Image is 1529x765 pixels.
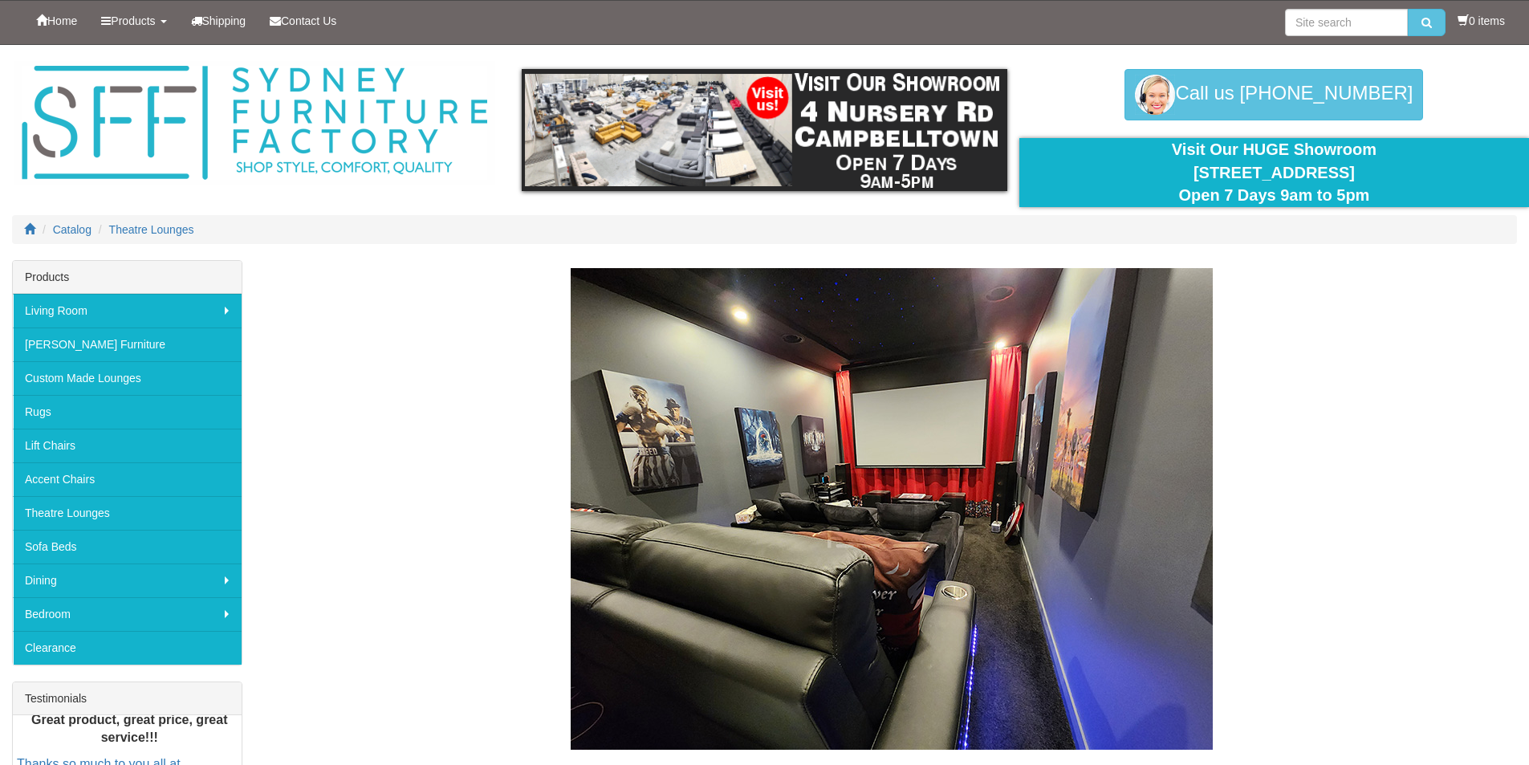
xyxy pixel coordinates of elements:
a: Living Room [13,294,242,328]
span: Contact Us [281,14,336,27]
a: Catalog [53,223,91,236]
span: Home [47,14,77,27]
a: Custom Made Lounges [13,361,242,395]
b: Great product, great price, great service!!! [31,713,228,745]
img: showroom.gif [522,69,1007,191]
a: Sofa Beds [13,530,242,564]
a: Lift Chairs [13,429,242,462]
a: Dining [13,564,242,597]
a: Rugs [13,395,242,429]
div: Testimonials [13,682,242,715]
img: Sydney Furniture Factory [14,61,495,185]
a: Home [24,1,89,41]
div: Products [13,261,242,294]
a: Contact Us [258,1,348,41]
div: Visit Our HUGE Showroom [STREET_ADDRESS] Open 7 Days 9am to 5pm [1031,138,1517,207]
a: Shipping [179,1,258,41]
a: Theatre Lounges [109,223,194,236]
a: Bedroom [13,597,242,631]
a: [PERSON_NAME] Furniture [13,328,242,361]
a: Theatre Lounges [13,496,242,530]
a: Products [89,1,178,41]
span: Products [111,14,155,27]
a: Accent Chairs [13,462,242,496]
input: Site search [1285,9,1408,36]
span: Shipping [202,14,246,27]
li: 0 items [1458,13,1505,29]
a: Clearance [13,631,242,665]
img: Theatre Lounges [571,268,1213,750]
